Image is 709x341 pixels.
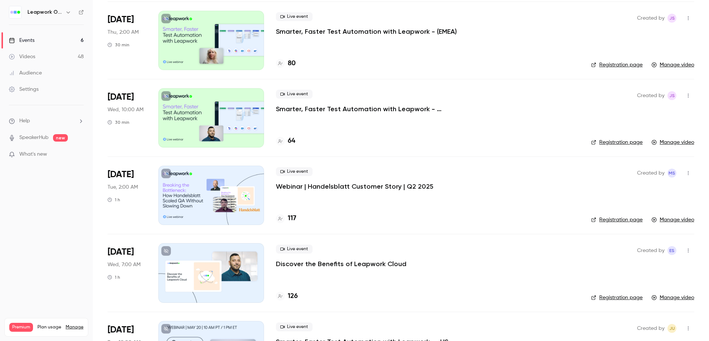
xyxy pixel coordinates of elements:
[108,246,134,258] span: [DATE]
[652,139,694,146] a: Manage video
[108,91,134,103] span: [DATE]
[108,261,141,268] span: Wed, 7:00 AM
[652,61,694,69] a: Manage video
[108,183,138,191] span: Tue, 2:00 AM
[27,9,62,16] h6: Leapwork Online Event
[9,117,84,125] li: help-dropdown-opener
[652,216,694,224] a: Manage video
[108,166,146,225] div: Jun 17 Tue, 11:00 AM (Europe/Copenhagen)
[591,61,643,69] a: Registration page
[9,69,42,77] div: Audience
[66,324,83,330] a: Manage
[276,291,298,301] a: 126
[9,53,35,60] div: Videos
[288,213,296,224] h4: 117
[276,105,498,113] a: Smarter, Faster Test Automation with Leapwork - ([GEOGRAPHIC_DATA])
[637,169,665,178] span: Created by
[108,42,129,48] div: 30 min
[276,136,295,146] a: 64
[669,324,675,333] span: JU
[108,29,139,36] span: Thu, 2:00 AM
[669,169,675,178] span: MS
[108,274,120,280] div: 1 h
[53,134,68,142] span: new
[652,294,694,301] a: Manage video
[667,246,676,255] span: Esha Shrivastava
[9,86,39,93] div: Settings
[19,150,47,158] span: What's new
[37,324,61,330] span: Plan usage
[108,197,120,203] div: 1 h
[591,216,643,224] a: Registration page
[276,59,296,69] a: 80
[667,91,676,100] span: Jaynesh Singh
[276,27,457,36] a: Smarter, Faster Test Automation with Leapwork - (EMEA)
[108,106,144,113] span: Wed, 10:00 AM
[667,324,676,333] span: Janel Urena
[276,245,313,254] span: Live event
[108,88,146,148] div: Jun 18 Wed, 1:00 PM (America/New York)
[288,291,298,301] h4: 126
[637,14,665,23] span: Created by
[637,246,665,255] span: Created by
[108,324,134,336] span: [DATE]
[276,90,313,99] span: Live event
[276,322,313,331] span: Live event
[288,59,296,69] h4: 80
[276,259,406,268] a: Discover the Benefits of Leapwork Cloud
[669,14,675,23] span: JS
[19,134,49,142] a: SpeakerHub
[9,323,33,332] span: Premium
[108,119,129,125] div: 30 min
[667,169,676,178] span: Marlena Swiderska
[276,167,313,176] span: Live event
[19,117,30,125] span: Help
[669,91,675,100] span: JS
[108,243,146,302] div: May 28 Wed, 10:00 AM (America/New York)
[9,37,34,44] div: Events
[108,169,134,181] span: [DATE]
[276,182,433,191] a: Webinar | Handelsblatt Customer Story | Q2 2025
[637,324,665,333] span: Created by
[276,12,313,21] span: Live event
[591,294,643,301] a: Registration page
[667,14,676,23] span: Jaynesh Singh
[669,246,675,255] span: ES
[276,213,296,224] a: 117
[108,14,134,26] span: [DATE]
[591,139,643,146] a: Registration page
[637,91,665,100] span: Created by
[75,151,84,158] iframe: Noticeable Trigger
[288,136,295,146] h4: 64
[108,11,146,70] div: Jun 19 Thu, 10:00 AM (Europe/London)
[9,6,21,18] img: Leapwork Online Event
